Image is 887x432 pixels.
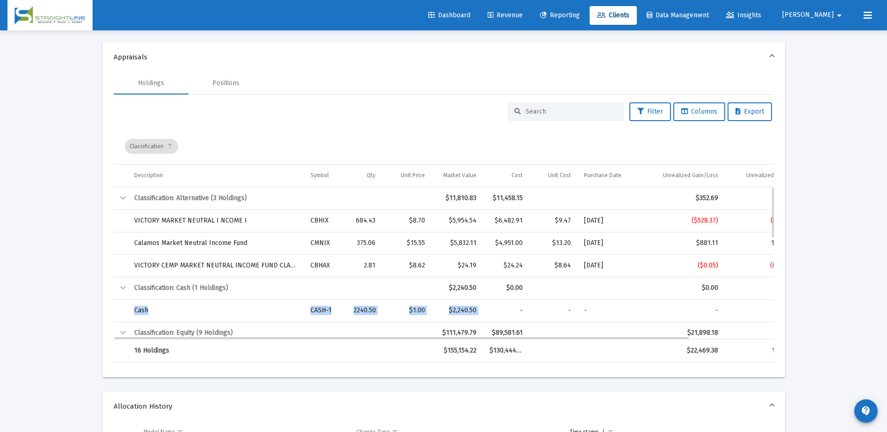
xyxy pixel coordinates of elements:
td: Classification: Cash (1 Holdings) [128,277,432,299]
mat-icon: contact_support [860,405,872,417]
div: Classification [125,139,178,154]
div: 2.81 [353,261,375,270]
a: Reporting [533,6,587,25]
div: 684.43 [353,216,375,225]
div: [DATE] [584,261,634,270]
div: $1.00 [389,306,425,315]
span: Insights [726,11,761,19]
div: $111,479.79 [438,328,476,338]
td: Classification: Equity (9 Holdings) [128,322,432,344]
span: Clients [597,11,629,19]
span: [PERSON_NAME] [782,11,834,19]
div: Unit Cost [548,172,571,179]
div: Holdings [138,79,164,88]
div: $0.00 [490,283,523,293]
div: Unrealized Return [746,172,792,179]
div: 375.06 [353,238,375,248]
div: [DATE] [584,238,634,248]
td: Classification: Alternative (3 Holdings) [128,187,432,209]
div: - [490,306,523,315]
span: Revenue [488,11,523,19]
div: Data grid [114,129,774,362]
div: $0.00 [647,283,718,293]
td: Column Unrealized Gain/Loss [641,165,725,187]
a: Data Management [639,6,716,25]
div: 16 Holdings [134,346,297,355]
div: $8.70 [389,216,425,225]
button: Filter [629,102,671,121]
button: [PERSON_NAME] [771,6,856,24]
td: Calamos Market Neutral Income Fund [128,232,304,254]
div: $21,898.18 [647,328,718,338]
div: Cost [512,172,523,179]
span: Columns [681,108,717,115]
td: Collapse [114,187,128,209]
span: Allocation History [114,402,770,411]
div: $89,581.61 [490,328,523,338]
div: [DATE] [584,216,634,225]
div: (8.15%) [731,216,793,225]
div: $5,954.54 [438,216,476,225]
td: Column Cost [483,165,529,187]
td: CBHIX [304,209,347,232]
mat-icon: arrow_drop_down [834,6,845,25]
div: Description [134,172,163,179]
div: $2,240.50 [438,283,476,293]
td: Column Unit Price [382,165,432,187]
a: Clients [590,6,637,25]
td: Column Purchase Date [577,165,641,187]
td: CMNIX [304,232,347,254]
div: $22,469.38 [647,346,718,355]
td: Collapse [114,277,128,299]
td: Column Description [128,165,304,187]
span: Export [736,108,764,115]
td: Column Unrealized Return [725,165,799,187]
div: $24.24 [490,261,523,270]
div: $352.69 [647,194,718,203]
div: $5,832.11 [438,238,476,248]
a: Insights [719,6,769,25]
td: Column Symbol [304,165,347,187]
div: Unit Price [401,172,425,179]
div: (0.22%) [731,261,793,270]
mat-expansion-panel-header: Appraisals [102,42,785,72]
div: $155,154.22 [438,346,476,355]
div: 2240.50 [353,306,375,315]
div: $13.20 [536,238,571,248]
button: Columns [673,102,725,121]
div: Unrealized Gain/Loss [663,172,718,179]
div: $8.62 [389,261,425,270]
div: Purchase Date [584,172,621,179]
span: Reporting [540,11,580,19]
div: $2,240.50 [438,306,476,315]
div: 17.80% [731,238,793,248]
a: Revenue [480,6,530,25]
td: Collapse [114,322,128,344]
div: $9.47 [536,216,571,225]
a: Dashboard [421,6,478,25]
td: Column Unit Cost [529,165,577,187]
div: $4,951.00 [490,238,523,248]
img: Dashboard [14,6,86,25]
div: $130,444.39 [490,346,523,355]
div: 17.23% [731,346,793,355]
div: Symbol [310,172,329,179]
div: $881.11 [647,238,718,248]
td: CBHAX [304,254,347,277]
td: VICTORY CEMP MARKET NEUTRAL INCOME FUND CLASS A [128,254,304,277]
td: Column Qty [347,165,382,187]
div: - [647,306,718,315]
span: Data Management [647,11,709,19]
td: VICTORY MARKET NEUTRAL I NCOME I [128,209,304,232]
div: Data grid toolbar [125,129,767,164]
span: Dashboard [428,11,470,19]
div: Appraisals [102,72,785,377]
div: $6,482.91 [490,216,523,225]
span: Filter [637,108,663,115]
div: Market Value [443,172,476,179]
mat-expansion-panel-header: Allocation History [102,391,785,421]
div: - [731,306,793,315]
td: Cash [128,299,304,322]
input: Search [526,108,617,115]
div: $8.64 [536,261,571,270]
